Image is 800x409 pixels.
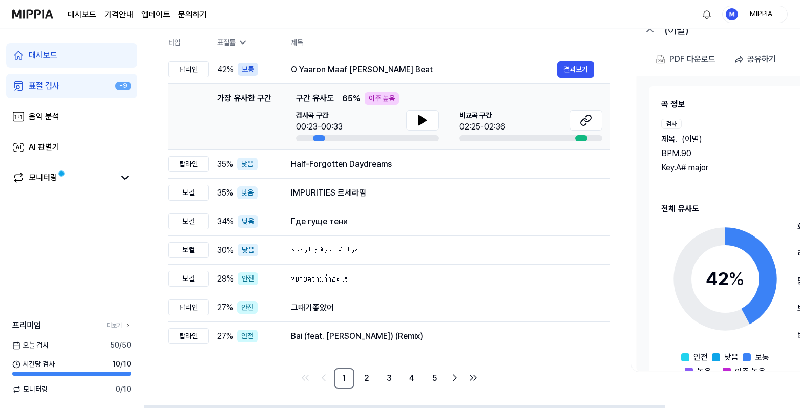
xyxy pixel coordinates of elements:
[112,359,131,370] span: 10 / 10
[291,302,594,314] div: 그때가좋았어
[730,49,784,70] button: 공유하기
[168,299,209,315] div: 탑라인
[728,268,745,290] span: %
[237,158,258,170] div: 낮음
[291,30,610,55] th: 제목
[6,104,137,129] a: 음악 분석
[107,321,131,330] a: 더보기
[297,370,313,386] a: Go to first page
[104,9,133,21] button: 가격안내
[217,302,233,314] span: 27 %
[217,158,233,170] span: 35 %
[656,55,665,64] img: PDF Download
[238,215,258,228] div: 낮음
[654,49,718,70] button: PDF 다운로드
[168,213,209,229] div: 보컬
[168,185,209,201] div: 보컬
[237,330,258,342] div: 안전
[217,63,234,76] span: 42 %
[168,271,209,287] div: 보컬
[726,8,738,20] img: profile
[12,171,115,184] a: 모니터링
[29,141,59,154] div: AI 판별기
[365,92,399,105] div: 아주 높음
[217,273,234,285] span: 29 %
[115,82,131,91] div: +9
[217,216,234,228] span: 34 %
[168,30,209,55] th: 타입
[238,244,258,256] div: 낮음
[296,92,334,105] span: 구간 유사도
[217,244,234,256] span: 30 %
[747,53,776,66] div: 공유하기
[237,301,258,314] div: 안전
[29,171,57,184] div: 모니터링
[29,111,59,123] div: 음악 분석
[291,216,594,228] div: Где гуще тени
[697,365,711,378] span: 높음
[168,61,209,77] div: 탑라인
[701,8,713,20] img: 알림
[141,9,170,21] a: 업데이트
[168,156,209,172] div: 탑라인
[291,330,594,342] div: Bai (feat. [PERSON_NAME]) (Remix)
[217,37,275,48] div: 표절률
[291,158,594,170] div: Half-Forgotten Daydreams
[661,119,682,129] div: 검사
[110,340,131,351] span: 50 / 50
[178,9,207,21] a: 문의하기
[447,370,463,386] a: Go to next page
[669,53,715,66] div: PDF 다운로드
[557,61,594,78] button: 결과보기
[168,242,209,258] div: 보컬
[217,187,233,199] span: 35 %
[735,365,766,378] span: 아주 높음
[68,9,96,21] a: 대시보드
[291,187,594,199] div: IMPURITIES 르세라핌
[6,135,137,160] a: AI 판별기
[12,359,55,370] span: 시간당 검사
[296,110,343,121] span: 검사곡 구간
[291,273,594,285] div: หมายความว่าอะไร
[693,351,708,363] span: 안전
[29,80,59,92] div: 표절 검사
[356,368,377,389] a: 2
[724,351,739,363] span: 낮음
[661,162,782,174] div: Key. A# major
[424,368,445,389] a: 5
[168,368,610,389] nav: pagination
[291,63,557,76] div: O Yaaron Maaf [PERSON_NAME] Beat
[29,49,57,61] div: 대시보드
[6,74,137,98] a: 표절 검사+9
[217,330,233,342] span: 27 %
[465,370,481,386] a: Go to last page
[661,133,678,145] span: 제목 .
[682,133,702,145] span: (이별)
[661,147,782,160] div: BPM. 90
[6,43,137,68] a: 대시보드
[296,121,343,133] div: 00:23-00:33
[459,121,506,133] div: 02:25-02:36
[722,6,788,23] button: profileMIPPIA
[237,186,258,199] div: 낮음
[168,328,209,344] div: 탑라인
[741,8,781,19] div: MIPPIA
[12,340,49,351] span: 오늘 검사
[12,384,48,395] span: 모니터링
[402,368,422,389] a: 4
[459,110,506,121] span: 비교곡 구간
[379,368,399,389] a: 3
[315,370,332,386] a: Go to previous page
[238,272,258,285] div: 안전
[755,351,769,363] span: 보통
[217,92,271,141] div: 가장 유사한 구간
[116,384,131,395] span: 0 / 10
[342,93,361,105] span: 65 %
[706,265,745,293] div: 42
[238,63,258,76] div: 보통
[291,244,594,256] div: غزالة احبة و اريدة
[12,319,41,332] span: 프리미엄
[334,368,354,389] a: 1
